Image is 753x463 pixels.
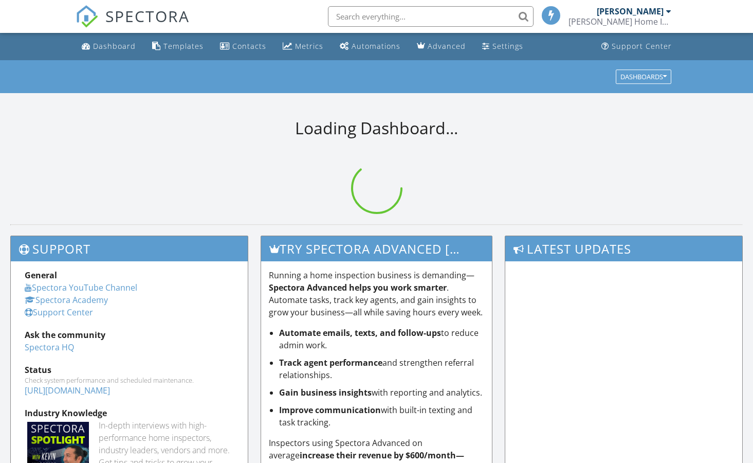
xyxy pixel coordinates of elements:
a: SPECTORA [76,14,190,35]
strong: Improve communication [279,404,381,416]
a: Spectora Academy [25,294,108,306]
input: Search everything... [328,6,534,27]
div: Automations [352,41,400,51]
li: to reduce admin work. [279,327,484,351]
span: SPECTORA [105,5,190,27]
div: Support Center [612,41,672,51]
a: Advanced [413,37,470,56]
div: Check system performance and scheduled maintenance. [25,376,234,384]
img: The Best Home Inspection Software - Spectora [76,5,98,28]
div: Advanced [428,41,466,51]
p: Running a home inspection business is demanding— . Automate tasks, track key agents, and gain ins... [269,269,484,318]
a: Metrics [279,37,327,56]
a: Automations (Basic) [336,37,405,56]
h3: Try spectora advanced [DATE] [261,236,492,261]
div: Dashboards [620,73,667,80]
strong: General [25,270,57,281]
a: Support Center [25,307,93,318]
strong: Track agent performance [279,357,382,368]
li: with reporting and analytics. [279,386,484,399]
div: Templates [163,41,204,51]
li: and strengthen referral relationships. [279,357,484,381]
div: Metrics [295,41,323,51]
li: with built-in texting and task tracking. [279,404,484,429]
a: Settings [478,37,527,56]
div: Status [25,364,234,376]
a: Spectora HQ [25,342,74,353]
div: Ask the community [25,329,234,341]
a: Dashboard [78,37,140,56]
div: Settings [492,41,523,51]
div: Kane Home Inspection Services LLC [568,16,671,27]
a: Contacts [216,37,270,56]
div: Dashboard [93,41,136,51]
a: Templates [148,37,208,56]
h3: Support [11,236,248,261]
strong: Automate emails, texts, and follow-ups [279,327,441,339]
h3: Latest Updates [505,236,742,261]
div: [PERSON_NAME] [597,6,664,16]
a: Spectora YouTube Channel [25,282,137,293]
a: Support Center [597,37,676,56]
strong: Gain business insights [279,387,372,398]
button: Dashboards [616,69,671,84]
div: Industry Knowledge [25,407,234,419]
a: [URL][DOMAIN_NAME] [25,385,110,396]
strong: Spectora Advanced helps you work smarter [269,282,447,293]
div: Contacts [232,41,266,51]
